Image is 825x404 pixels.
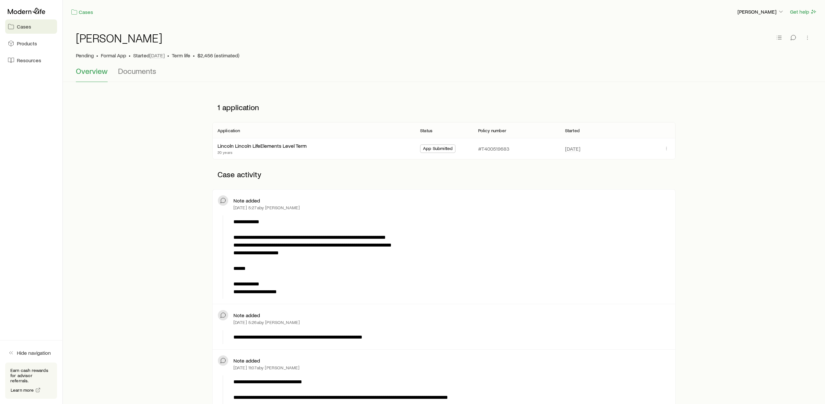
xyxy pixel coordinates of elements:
p: Started [565,128,580,133]
span: Learn more [11,388,34,392]
span: [DATE] [565,145,580,152]
span: $2,456 (estimated) [197,52,239,59]
p: Note added [233,197,260,204]
p: [DATE] 5:26a by [PERSON_NAME] [233,320,300,325]
p: [PERSON_NAME] [737,8,784,15]
p: Application [218,128,240,133]
span: Formal App [101,52,126,59]
span: • [129,52,131,59]
span: Hide navigation [17,350,51,356]
span: Documents [118,66,156,75]
span: • [167,52,169,59]
span: Overview [76,66,108,75]
a: Products [5,36,57,51]
a: Cases [71,8,93,16]
p: [DATE] 11:07a by [PERSON_NAME] [233,365,300,370]
a: Resources [5,53,57,67]
a: Lincoln Lincoln LifeElements Level Term [218,143,307,149]
span: App Submitted [423,146,453,153]
p: Status [420,128,432,133]
a: Cases [5,19,57,34]
button: Hide navigation [5,346,57,360]
p: Started [133,52,165,59]
div: Earn cash rewards for advisor referrals.Learn more [5,363,57,399]
span: Term life [172,52,190,59]
span: • [193,52,195,59]
p: Pending [76,52,94,59]
span: Products [17,40,37,47]
p: 20 years [218,150,307,155]
p: Earn cash rewards for advisor referrals. [10,368,52,383]
span: Cases [17,23,31,30]
div: Case details tabs [76,66,812,82]
p: #T400519683 [478,145,509,152]
p: Note added [233,312,260,318]
span: Resources [17,57,41,63]
button: [PERSON_NAME] [737,8,784,16]
p: Note added [233,357,260,364]
span: • [96,52,98,59]
p: 1 application [212,98,676,117]
h1: [PERSON_NAME] [76,31,162,44]
p: [DATE] 5:27a by [PERSON_NAME] [233,205,300,210]
button: Get help [790,8,817,16]
p: Policy number [478,128,506,133]
span: [DATE] [149,52,165,59]
p: Case activity [212,165,676,184]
